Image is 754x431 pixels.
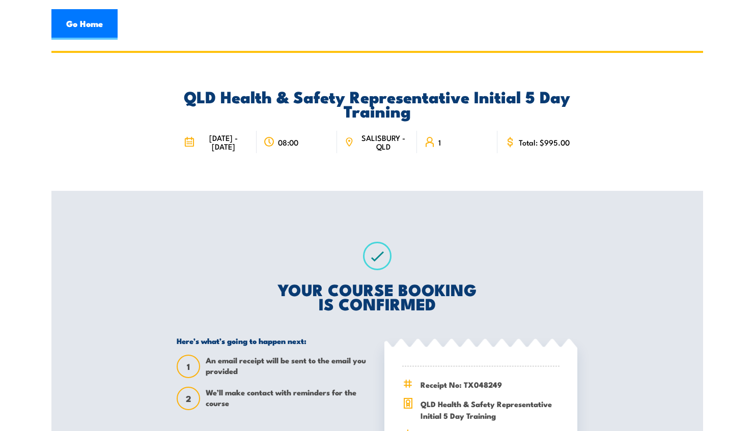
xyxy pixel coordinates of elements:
[519,138,570,147] span: Total: $995.00
[51,9,118,40] a: Go Home
[206,387,370,410] span: We’ll make contact with reminders for the course
[278,138,298,147] span: 08:00
[206,355,370,378] span: An email receipt will be sent to the email you provided
[198,133,249,151] span: [DATE] - [DATE]
[177,89,577,118] h2: QLD Health & Safety Representative Initial 5 Day Training
[177,282,577,310] h2: YOUR COURSE BOOKING IS CONFIRMED
[357,133,410,151] span: SALISBURY - QLD
[177,336,370,346] h5: Here’s what’s going to happen next:
[438,138,441,147] span: 1
[178,361,199,372] span: 1
[421,398,560,421] span: QLD Health & Safety Representative Initial 5 Day Training
[421,379,560,390] span: Receipt No: TX048249
[178,393,199,404] span: 2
